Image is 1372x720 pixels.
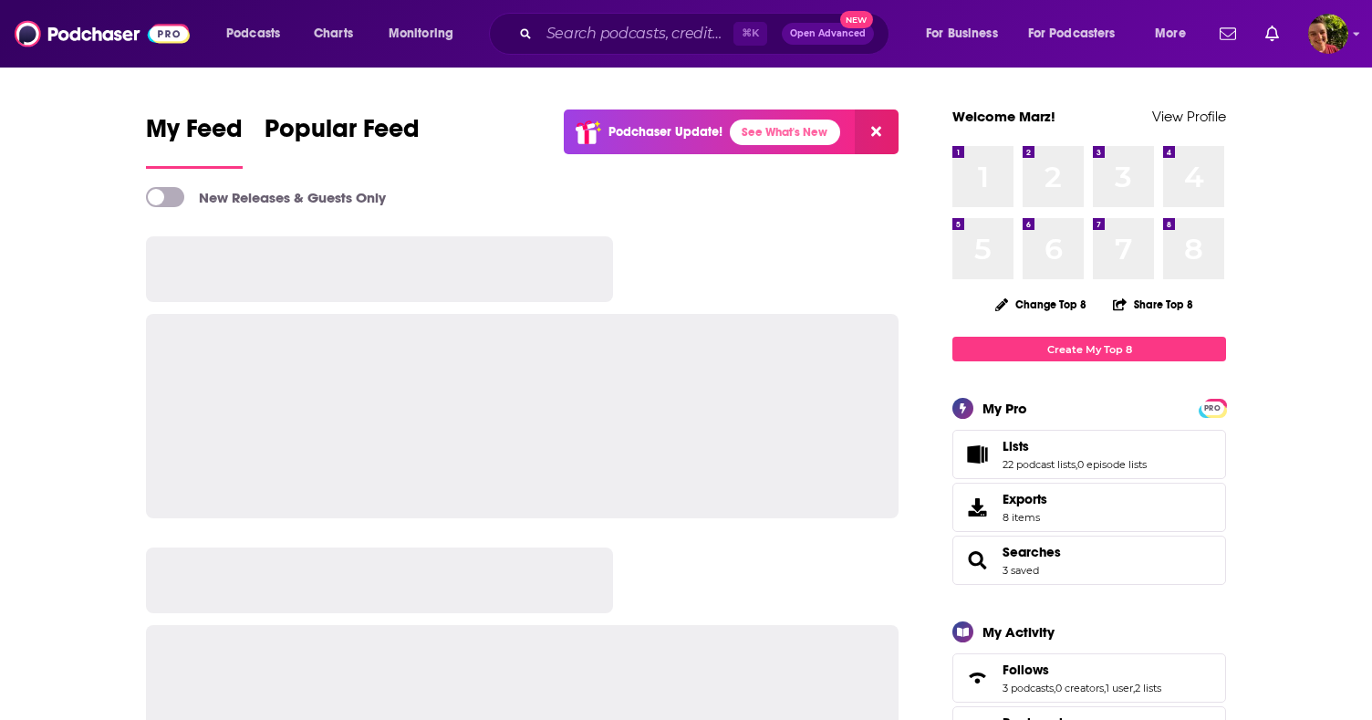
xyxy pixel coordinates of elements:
[608,124,722,140] p: Podchaser Update!
[1135,682,1161,694] a: 2 lists
[984,293,1097,316] button: Change Top 8
[1003,544,1061,560] a: Searches
[213,19,304,48] button: open menu
[959,495,995,520] span: Exports
[1003,491,1047,507] span: Exports
[790,29,866,38] span: Open Advanced
[1142,19,1209,48] button: open menu
[1201,401,1223,414] a: PRO
[146,113,243,155] span: My Feed
[1003,511,1047,524] span: 8 items
[952,337,1226,361] a: Create My Top 8
[1003,438,1147,454] a: Lists
[1201,402,1223,415] span: PRO
[1003,438,1029,454] span: Lists
[926,21,998,47] span: For Business
[539,19,733,48] input: Search podcasts, credits, & more...
[1152,108,1226,125] a: View Profile
[265,113,420,169] a: Popular Feed
[1054,682,1055,694] span: ,
[1308,14,1348,54] button: Show profile menu
[1016,19,1142,48] button: open menu
[840,11,873,28] span: New
[952,653,1226,703] span: Follows
[952,483,1226,532] a: Exports
[302,19,364,48] a: Charts
[1003,682,1054,694] a: 3 podcasts
[506,13,907,55] div: Search podcasts, credits, & more...
[1155,21,1186,47] span: More
[1133,682,1135,694] span: ,
[1003,458,1076,471] a: 22 podcast lists
[959,442,995,467] a: Lists
[982,623,1055,641] div: My Activity
[959,548,995,573] a: Searches
[1104,682,1106,694] span: ,
[265,113,420,155] span: Popular Feed
[913,19,1021,48] button: open menu
[1055,682,1104,694] a: 0 creators
[146,187,386,207] a: New Releases & Guests Only
[730,120,840,145] a: See What's New
[952,536,1226,585] span: Searches
[226,21,280,47] span: Podcasts
[952,108,1055,125] a: Welcome Marz!
[1003,662,1049,678] span: Follows
[146,113,243,169] a: My Feed
[389,21,453,47] span: Monitoring
[1003,564,1039,577] a: 3 saved
[1076,458,1077,471] span: ,
[1308,14,1348,54] img: User Profile
[314,21,353,47] span: Charts
[982,400,1027,417] div: My Pro
[376,19,477,48] button: open menu
[1077,458,1147,471] a: 0 episode lists
[1106,682,1133,694] a: 1 user
[733,22,767,46] span: ⌘ K
[1308,14,1348,54] span: Logged in as Marz
[959,665,995,691] a: Follows
[952,430,1226,479] span: Lists
[1258,18,1286,49] a: Show notifications dropdown
[782,23,874,45] button: Open AdvancedNew
[1112,287,1194,322] button: Share Top 8
[1212,18,1243,49] a: Show notifications dropdown
[1003,662,1161,678] a: Follows
[15,16,190,51] img: Podchaser - Follow, Share and Rate Podcasts
[1028,21,1116,47] span: For Podcasters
